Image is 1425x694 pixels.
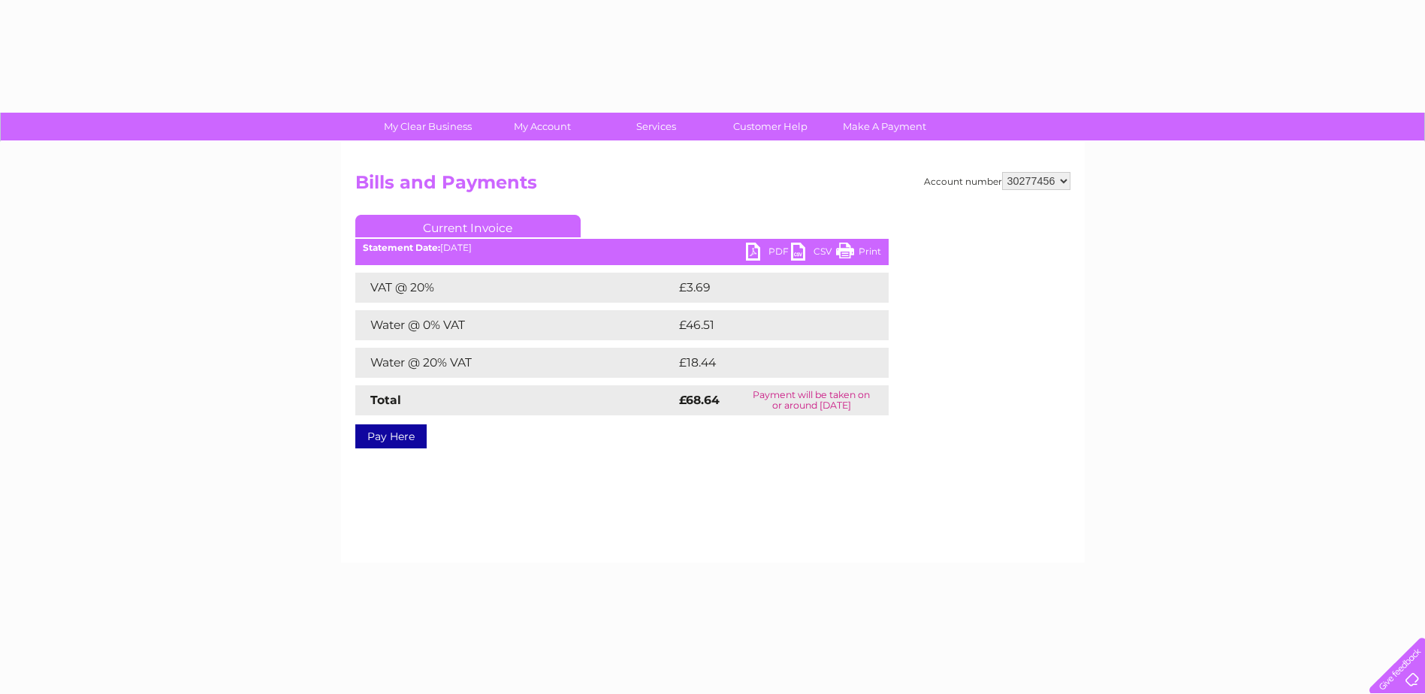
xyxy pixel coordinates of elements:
[355,424,427,448] a: Pay Here
[746,243,791,264] a: PDF
[355,215,581,237] a: Current Invoice
[594,113,718,140] a: Services
[355,273,675,303] td: VAT @ 20%
[708,113,832,140] a: Customer Help
[366,113,490,140] a: My Clear Business
[355,310,675,340] td: Water @ 0% VAT
[675,348,858,378] td: £18.44
[836,243,881,264] a: Print
[355,172,1070,201] h2: Bills and Payments
[363,242,440,253] b: Statement Date:
[370,393,401,407] strong: Total
[679,393,720,407] strong: £68.64
[735,385,889,415] td: Payment will be taken on or around [DATE]
[791,243,836,264] a: CSV
[480,113,604,140] a: My Account
[675,310,857,340] td: £46.51
[675,273,854,303] td: £3.69
[355,243,889,253] div: [DATE]
[924,172,1070,190] div: Account number
[355,348,675,378] td: Water @ 20% VAT
[823,113,946,140] a: Make A Payment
